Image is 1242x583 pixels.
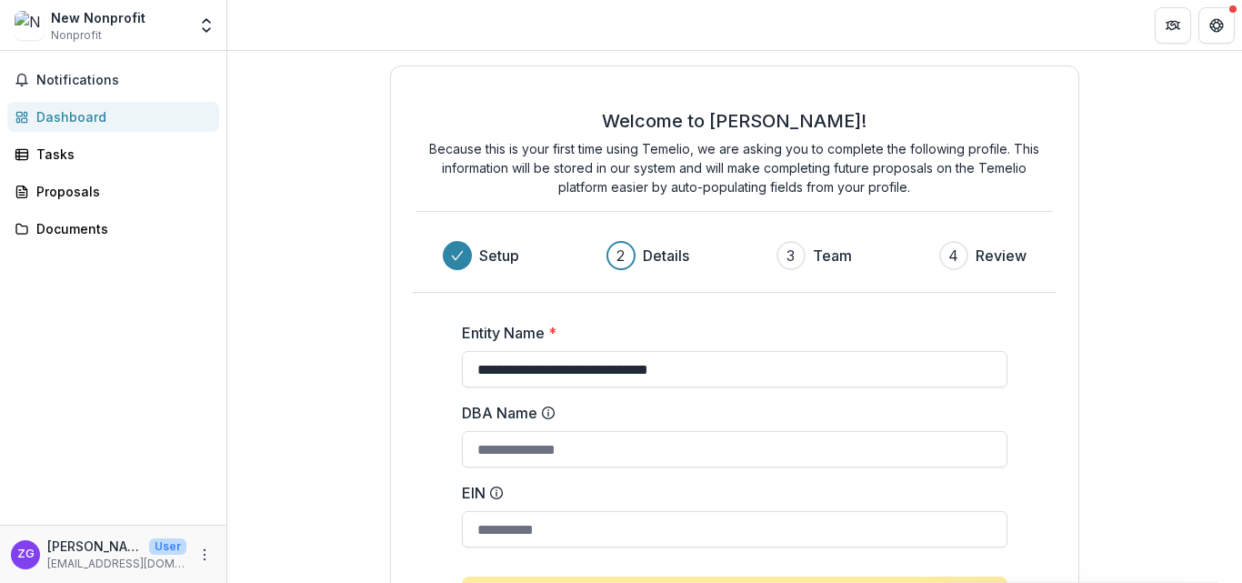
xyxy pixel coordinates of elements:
[36,182,205,201] div: Proposals
[194,544,215,566] button: More
[36,73,212,88] span: Notifications
[17,548,35,560] div: Zenique Gardner-Perry
[194,7,219,44] button: Open entity switcher
[479,245,519,266] h3: Setup
[462,322,997,344] label: Entity Name
[7,176,219,206] a: Proposals
[602,110,866,132] h2: Welcome to [PERSON_NAME]!
[36,107,205,126] div: Dashboard
[47,537,142,556] p: [PERSON_NAME]
[51,8,145,27] div: New Nonprofit
[416,139,1053,196] p: Because this is your first time using Temelio, we are asking you to complete the following profil...
[1155,7,1191,44] button: Partners
[462,482,997,504] label: EIN
[813,245,852,266] h3: Team
[47,556,186,572] p: [EMAIL_ADDRESS][DOMAIN_NAME]
[462,402,997,424] label: DBA Name
[36,219,205,238] div: Documents
[149,538,186,555] p: User
[976,245,1027,266] h3: Review
[616,245,625,266] div: 2
[7,65,219,95] button: Notifications
[51,27,102,44] span: Nonprofit
[15,11,44,40] img: New Nonprofit
[1198,7,1235,44] button: Get Help
[948,245,958,266] div: 4
[643,245,689,266] h3: Details
[443,241,1027,270] div: Progress
[7,102,219,132] a: Dashboard
[7,139,219,169] a: Tasks
[7,214,219,244] a: Documents
[36,145,205,164] div: Tasks
[786,245,795,266] div: 3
